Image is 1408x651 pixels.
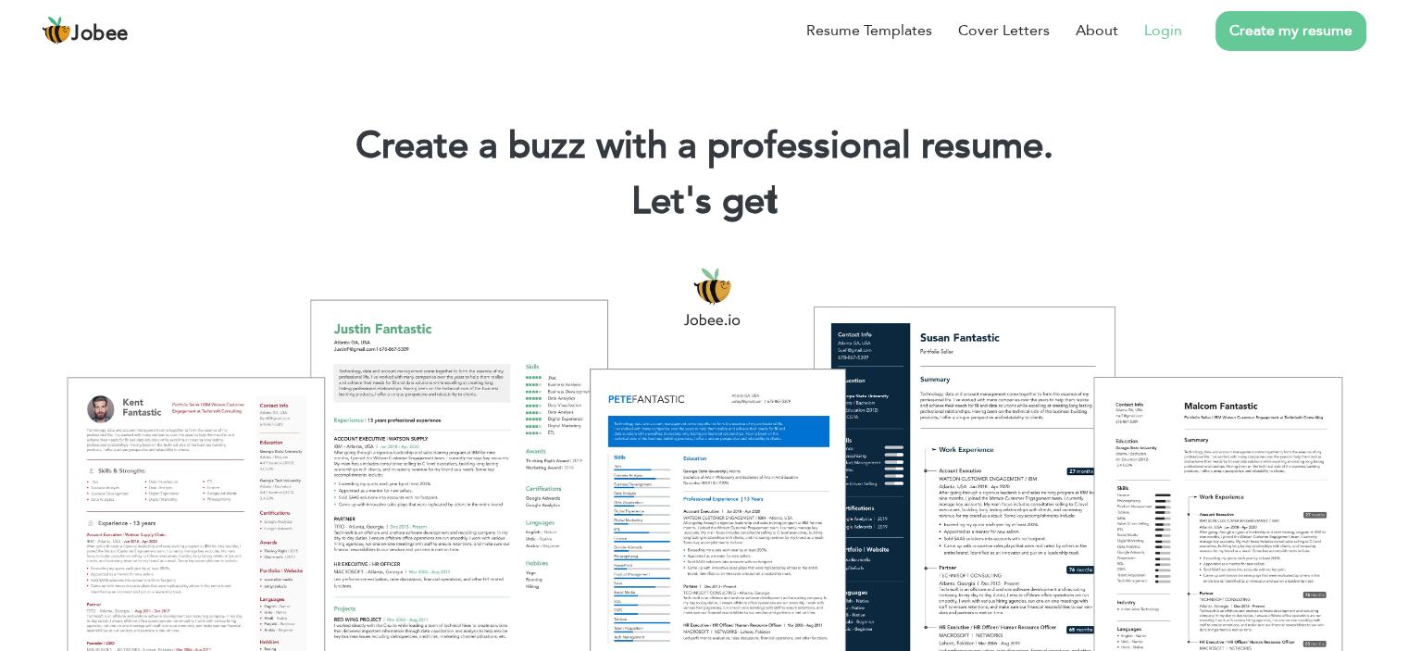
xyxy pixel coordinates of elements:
[769,176,778,227] span: |
[42,16,129,45] a: Jobee
[806,19,932,42] a: Resume Templates
[71,24,129,44] span: Jobee
[1144,19,1182,42] a: Login
[722,176,779,227] span: get
[958,19,1050,42] a: Cover Letters
[1076,19,1118,42] a: About
[28,122,1380,170] h1: Create a buzz with a professional resume.
[28,178,1380,226] h2: Let's
[42,16,71,45] img: jobee.io
[1215,11,1366,51] a: Create my resume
